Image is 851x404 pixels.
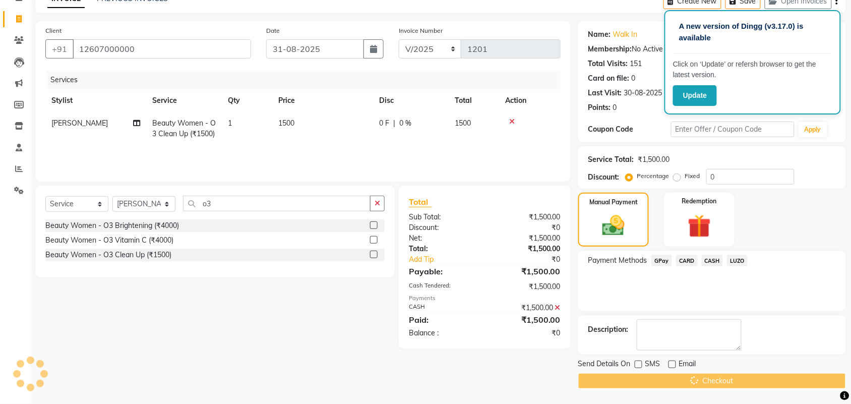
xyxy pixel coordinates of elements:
[45,26,62,35] label: Client
[588,172,620,183] div: Discount:
[373,89,449,112] th: Disc
[595,213,632,239] img: _cash.svg
[588,44,632,54] div: Membership:
[401,244,485,254] div: Total:
[45,250,171,260] div: Beauty Women - O3 Clean Up (₹1500)
[228,119,232,128] span: 1
[45,39,74,59] button: +91
[401,233,485,244] div: Net:
[484,265,568,277] div: ₹1,500.00
[588,44,836,54] div: No Active Membership
[630,59,642,69] div: 151
[484,303,568,313] div: ₹1,500.00
[588,255,647,266] span: Payment Methods
[272,89,373,112] th: Price
[484,222,568,233] div: ₹0
[449,89,499,112] th: Total
[676,255,698,266] span: CARD
[45,220,179,231] div: Beauty Women - O3 Brightening (₹4000)
[379,118,389,129] span: 0 F
[673,85,717,106] button: Update
[73,39,251,59] input: Search by Name/Mobile/Email/Code
[588,59,628,69] div: Total Visits:
[632,73,636,84] div: 0
[484,212,568,222] div: ₹1,500.00
[578,359,631,371] span: Send Details On
[401,254,499,265] a: Add Tip
[484,328,568,338] div: ₹0
[588,102,611,113] div: Points:
[484,281,568,292] div: ₹1,500.00
[401,303,485,313] div: CASH
[637,171,670,181] label: Percentage
[484,314,568,326] div: ₹1,500.00
[588,88,622,98] div: Last Visit:
[409,197,432,207] span: Total
[685,171,700,181] label: Fixed
[671,122,795,137] input: Enter Offer / Coupon Code
[278,119,294,128] span: 1500
[588,124,671,135] div: Coupon Code
[645,359,660,371] span: SMS
[499,89,561,112] th: Action
[484,244,568,254] div: ₹1,500.00
[624,88,662,98] div: 30-08-2025
[499,254,568,265] div: ₹0
[613,102,617,113] div: 0
[409,294,561,303] div: Payments
[484,233,568,244] div: ₹1,500.00
[146,89,222,112] th: Service
[799,122,827,137] button: Apply
[399,26,443,35] label: Invoice Number
[401,265,485,277] div: Payable:
[702,255,723,266] span: CASH
[399,118,411,129] span: 0 %
[682,197,717,206] label: Redemption
[679,359,696,371] span: Email
[588,324,629,335] div: Description:
[401,281,485,292] div: Cash Tendered:
[183,196,371,211] input: Search or Scan
[588,154,634,165] div: Service Total:
[401,314,485,326] div: Paid:
[681,212,718,241] img: _gift.svg
[588,29,611,40] div: Name:
[673,59,832,80] p: Click on ‘Update’ or refersh browser to get the latest version.
[679,21,826,43] p: A new version of Dingg (v3.17.0) is available
[589,198,638,207] label: Manual Payment
[455,119,471,128] span: 1500
[401,328,485,338] div: Balance :
[222,89,272,112] th: Qty
[46,71,568,89] div: Services
[638,154,670,165] div: ₹1,500.00
[152,119,216,138] span: Beauty Women - O3 Clean Up (₹1500)
[51,119,108,128] span: [PERSON_NAME]
[393,118,395,129] span: |
[401,212,485,222] div: Sub Total:
[588,73,630,84] div: Card on file:
[727,255,748,266] span: LUZO
[266,26,280,35] label: Date
[401,222,485,233] div: Discount:
[613,29,638,40] a: Walk In
[651,255,672,266] span: GPay
[45,89,146,112] th: Stylist
[45,235,173,246] div: Beauty Women - O3 Vitamin C (₹4000)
